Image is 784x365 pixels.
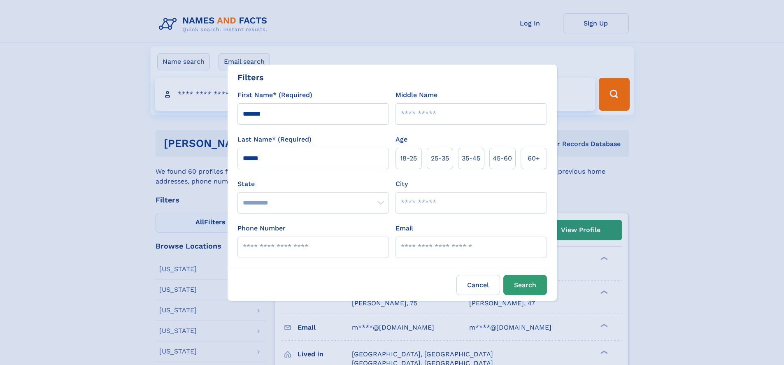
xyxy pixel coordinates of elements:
[493,153,512,163] span: 45‑60
[237,179,389,189] label: State
[237,223,286,233] label: Phone Number
[237,135,312,144] label: Last Name* (Required)
[395,90,437,100] label: Middle Name
[456,275,500,295] label: Cancel
[237,90,312,100] label: First Name* (Required)
[400,153,417,163] span: 18‑25
[462,153,480,163] span: 35‑45
[395,135,407,144] label: Age
[395,179,408,189] label: City
[431,153,449,163] span: 25‑35
[503,275,547,295] button: Search
[237,71,264,84] div: Filters
[395,223,413,233] label: Email
[528,153,540,163] span: 60+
